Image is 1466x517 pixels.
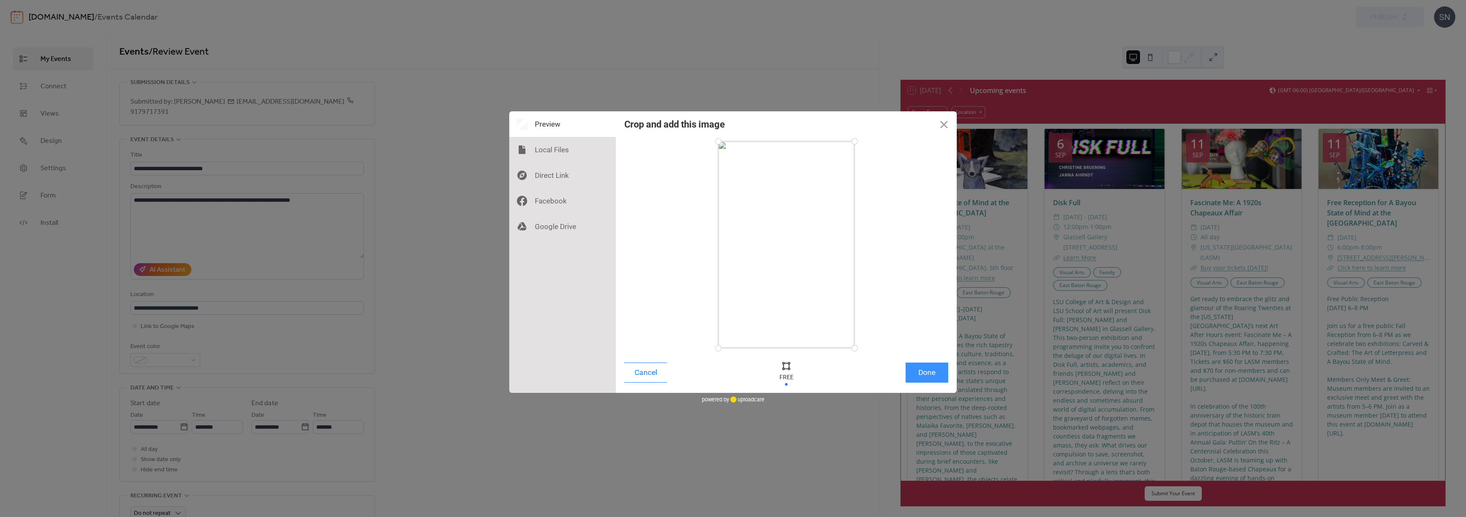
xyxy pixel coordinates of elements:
a: uploadcare [729,396,765,403]
div: Facebook [509,188,616,214]
div: Direct Link [509,163,616,188]
div: powered by [702,393,765,406]
button: Close [931,111,957,137]
div: Local Files [509,137,616,163]
button: Done [906,363,948,383]
div: Google Drive [509,214,616,239]
div: Preview [509,111,616,137]
button: Cancel [624,363,667,383]
div: Crop and add this image [624,119,725,130]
